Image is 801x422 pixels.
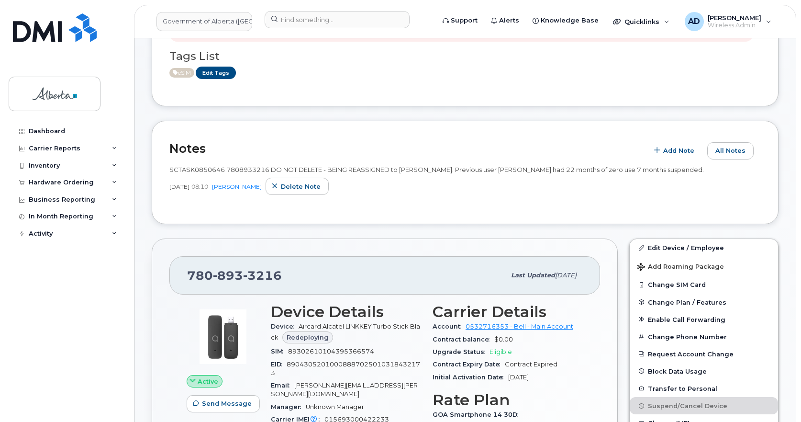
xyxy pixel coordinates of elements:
[433,391,583,409] h3: Rate Plan
[451,16,478,25] span: Support
[630,328,778,345] button: Change Phone Number
[707,142,754,160] button: All Notes
[624,18,659,25] span: Quicklinks
[508,374,529,381] span: [DATE]
[678,12,778,31] div: Arunajith Daylath
[511,272,555,279] span: Last updated
[630,239,778,256] a: Edit Device / Employee
[541,16,599,25] span: Knowledge Base
[271,403,306,411] span: Manager
[212,183,262,190] a: [PERSON_NAME]
[489,348,512,355] span: Eligible
[505,361,557,368] span: Contract Expired
[663,146,694,155] span: Add Note
[187,395,260,412] button: Send Message
[708,14,761,22] span: [PERSON_NAME]
[715,146,745,155] span: All Notes
[630,311,778,328] button: Enable Call Forwarding
[630,294,778,311] button: Change Plan / Features
[287,333,329,342] span: Redeploying
[648,142,702,160] button: Add Note
[433,336,494,343] span: Contract balance
[271,382,418,398] span: [PERSON_NAME][EMAIL_ADDRESS][PERSON_NAME][DOMAIN_NAME]
[198,377,218,386] span: Active
[630,363,778,380] button: Block Data Usage
[433,374,508,381] span: Initial Activation Date
[526,11,605,30] a: Knowledge Base
[271,382,294,389] span: Email
[484,11,526,30] a: Alerts
[187,268,282,283] span: 780
[243,268,282,283] span: 3216
[499,16,519,25] span: Alerts
[433,303,583,320] h3: Carrier Details
[191,182,208,191] span: 08:10
[433,323,466,330] span: Account
[637,263,724,272] span: Add Roaming Package
[169,68,194,78] span: Active
[194,308,252,365] img: image20231002-3703462-1t6ig66.jpeg
[648,402,727,410] span: Suspend/Cancel Device
[271,361,287,368] span: EID
[281,182,321,191] span: Delete note
[271,361,420,376] span: 89043052010008887025010318432173
[630,256,778,276] button: Add Roaming Package
[169,50,761,62] h3: Tags List
[271,323,420,341] span: Aircard Alcatel LINKKEY Turbo Stick Black
[266,178,329,195] button: Delete note
[288,348,374,355] span: 89302610104395366574
[271,348,288,355] span: SIM
[271,323,299,330] span: Device
[648,298,726,306] span: Change Plan / Features
[555,272,577,279] span: [DATE]
[202,399,252,408] span: Send Message
[306,403,364,411] span: Unknown Manager
[433,411,523,418] span: GOA Smartphone 14 30D
[436,11,484,30] a: Support
[156,12,252,31] a: Government of Alberta (GOA)
[433,361,505,368] span: Contract Expiry Date
[169,141,643,156] h2: Notes
[494,336,513,343] span: $0.00
[630,397,778,414] button: Suspend/Cancel Device
[433,348,489,355] span: Upgrade Status
[271,303,421,320] h3: Device Details
[169,182,189,191] span: [DATE]
[630,276,778,293] button: Change SIM Card
[196,67,236,79] a: Edit Tags
[169,166,704,173] span: SCTASK0850646 7808933216 DO NOT DELETE - BEING REASSIGNED to [PERSON_NAME]. Previous user [PERSON...
[213,268,243,283] span: 893
[630,345,778,363] button: Request Account Change
[688,16,700,27] span: AD
[606,12,676,31] div: Quicklinks
[265,11,410,28] input: Find something...
[466,323,573,330] a: 0532716353 - Bell - Main Account
[648,316,725,323] span: Enable Call Forwarding
[708,22,761,29] span: Wireless Admin
[630,380,778,397] button: Transfer to Personal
